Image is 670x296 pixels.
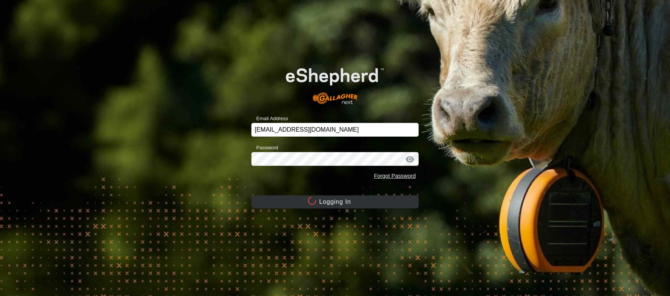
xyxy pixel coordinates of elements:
input: Email Address [251,123,419,137]
img: E-shepherd Logo [268,54,402,111]
label: Email Address [251,115,288,122]
a: Forgot Password [374,173,416,179]
button: Logging In [251,195,419,208]
label: Password [251,144,278,152]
